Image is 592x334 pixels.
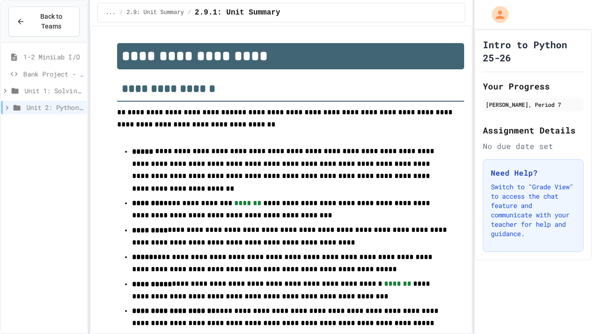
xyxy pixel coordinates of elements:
span: 2.9.1: Unit Summary [195,7,280,18]
button: Back to Teams [8,7,80,37]
div: No due date set [483,141,584,152]
span: Bank Project - Python [23,69,83,79]
span: Back to Teams [30,12,72,31]
span: Unit 1: Solving Problems in Computer Science [24,86,83,96]
div: My Account [482,4,511,25]
span: / [119,9,123,16]
span: ... [105,9,116,16]
span: / [188,9,191,16]
div: [PERSON_NAME], Period 7 [486,100,581,109]
h2: Assignment Details [483,124,584,137]
span: 2.9: Unit Summary [126,9,184,16]
p: Switch to "Grade View" to access the chat feature and communicate with your teacher for help and ... [491,182,576,238]
h1: Intro to Python 25-26 [483,38,584,64]
h3: Need Help? [491,167,576,178]
h2: Your Progress [483,80,584,93]
span: Unit 2: Python Fundamentals [26,103,83,112]
span: 1-2 MiniLab I/O [23,52,83,62]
